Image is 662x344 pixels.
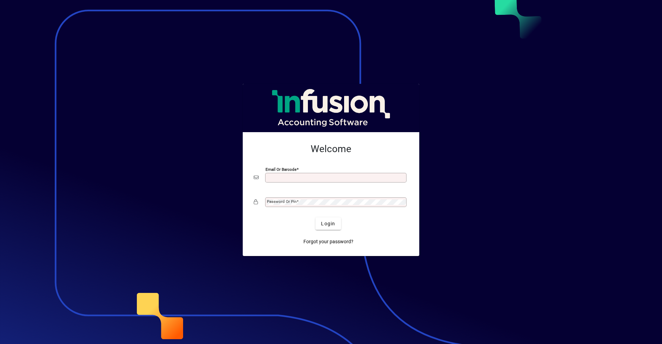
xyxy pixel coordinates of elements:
[301,235,356,248] a: Forgot your password?
[265,167,297,172] mat-label: Email or Barcode
[254,143,408,155] h2: Welcome
[315,217,341,230] button: Login
[321,220,335,227] span: Login
[267,199,297,204] mat-label: Password or Pin
[303,238,353,245] span: Forgot your password?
